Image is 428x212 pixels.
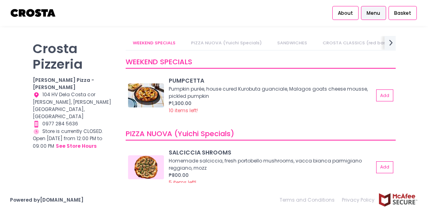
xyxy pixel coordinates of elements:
img: mcafee-secure [378,193,418,207]
span: WEEKEND SPECIALS [126,57,192,67]
span: 10 items left! [169,107,198,114]
div: Store is currently CLOSED. Open [DATE] from 12:00 PM to 09:00 PM [33,128,116,151]
div: SALCICCIA SHROOMS [169,149,373,157]
img: PUMPCETTA [128,83,164,107]
a: WEEKEND SPECIALS [126,36,183,50]
span: Basket [394,10,411,17]
div: PUMPCETTA [169,77,373,85]
a: SANDWICHES [270,36,314,50]
a: Terms and Conditions [280,193,338,207]
a: About [332,6,359,20]
div: ₱1,300.00 [169,100,373,107]
button: see store hours [55,142,97,150]
img: logo [10,6,57,20]
b: [PERSON_NAME] Pizza - [PERSON_NAME] [33,77,94,91]
span: About [338,10,353,17]
div: Pumpkin purée, house cured Kurobuta guanciale, Malagos goats cheese mousse, pickled pumpkin [169,85,371,100]
div: 0977 284 5636 [33,120,116,128]
a: Powered by[DOMAIN_NAME] [10,196,83,203]
div: 104 HV Dela Costa cor [PERSON_NAME], [PERSON_NAME][GEOGRAPHIC_DATA], [GEOGRAPHIC_DATA] [33,91,116,120]
span: Menu [367,10,380,17]
span: PIZZA NUOVA (Yuichi Specials) [126,129,234,139]
p: Crosta Pizzeria [33,41,116,72]
a: PIZZA NUOVA (Yuichi Specials) [184,36,269,50]
button: Add [376,89,393,101]
span: 5 items left! [169,179,196,186]
div: Homemade salciccia, fresh portobello mushrooms, vacca bianca parmigiano reggiano, mozz [169,157,371,172]
button: Add [376,161,393,173]
img: SALCICCIA SHROOMS [128,155,164,179]
div: ₱800.00 [169,172,373,179]
a: Privacy Policy [338,193,378,207]
a: Menu [361,6,386,20]
a: CROSTA CLASSICS (red base) [316,36,398,50]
